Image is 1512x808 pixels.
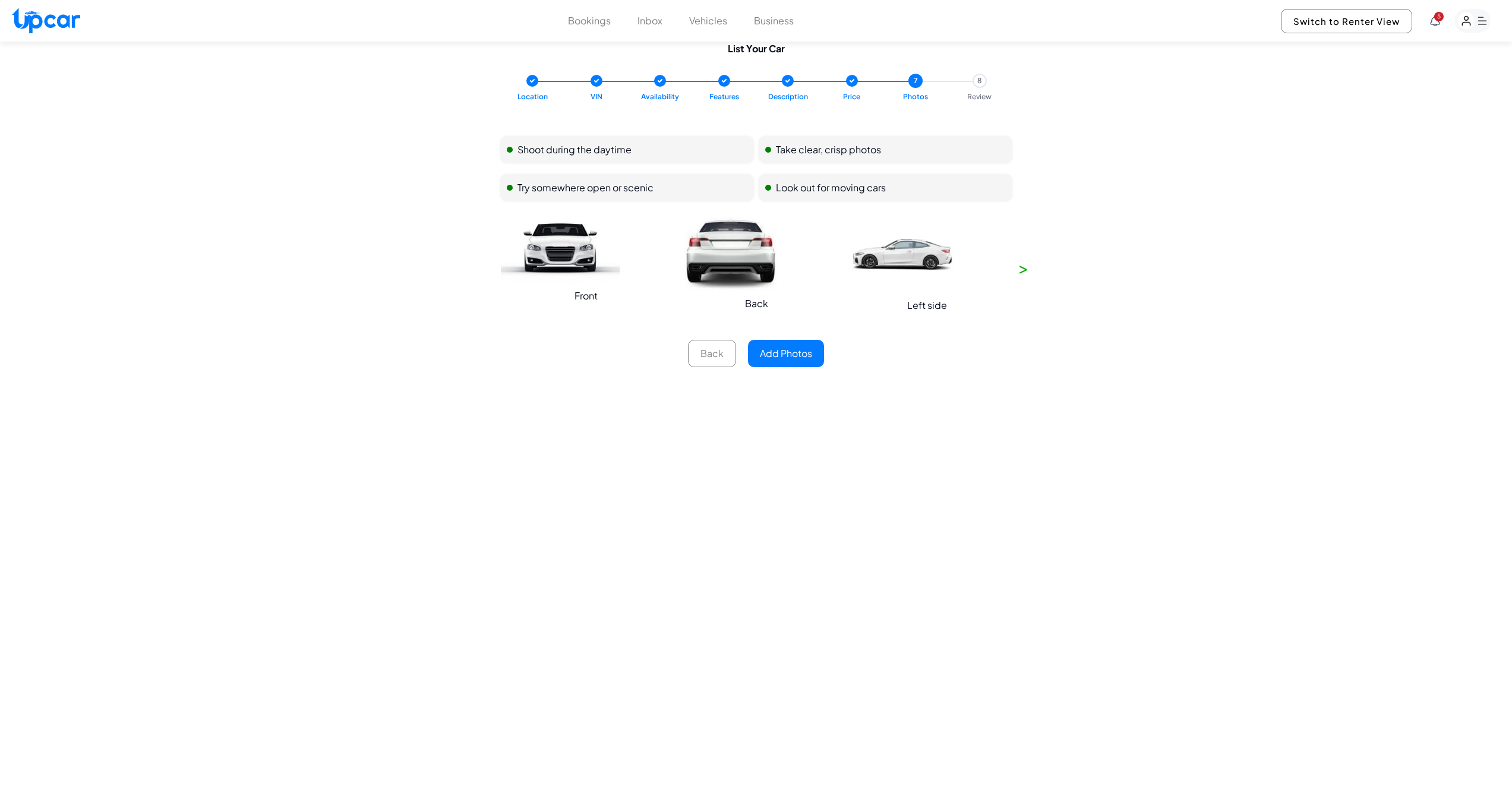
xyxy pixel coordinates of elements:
[517,181,654,195] span: Try somewhere open or scenic
[967,93,992,101] span: Review
[671,213,790,291] img: Back view
[1281,9,1412,33] button: Switch to Renter View
[748,340,824,367] button: Add Photos
[768,93,808,101] span: Description
[776,143,881,157] span: Take clear, crisp photos
[641,93,679,101] span: Availability
[12,8,80,33] img: Upcar Logo
[842,298,1012,313] div: Left side
[637,14,662,28] button: Inbox
[689,14,727,28] button: Vehicles
[709,93,739,101] span: Features
[1012,255,1036,279] button: >
[973,74,987,88] div: 8
[754,14,794,28] button: Business
[843,93,860,101] span: Price
[517,143,632,157] span: Shoot during the daytime
[908,74,923,88] div: 7
[776,181,886,195] span: Look out for moving cars
[591,93,602,101] span: VIN
[688,340,736,367] button: Back
[568,14,611,28] button: Bookings
[1434,12,1444,21] span: You have new notifications
[671,296,842,311] div: Back
[903,93,928,101] span: Photos
[501,289,671,303] div: Front
[517,93,548,101] span: Location
[400,42,1113,56] strong: List Your Car
[842,213,961,292] img: Side view
[501,213,620,282] img: Front view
